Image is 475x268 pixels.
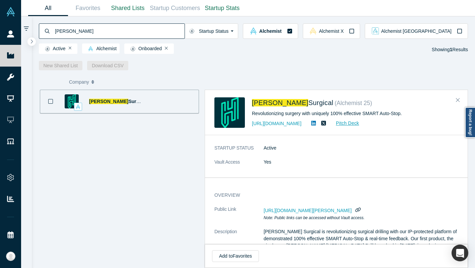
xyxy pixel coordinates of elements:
[39,61,83,70] button: New Shared List
[127,46,162,52] span: Onboarded
[335,100,372,106] small: ( Alchemist 25 )
[40,90,61,113] button: Bookmark
[243,23,298,39] button: alchemist Vault LogoAlchemist
[329,119,359,127] a: Pitch Deck
[165,46,168,51] button: Remove Filter
[264,215,364,220] em: Note: Public links can be accessed without Vault access.
[252,110,458,117] div: Revolutionizing surgery with uniquely 100% effective SMART Auto-Stop.
[212,250,259,262] button: Add toFavorites
[214,206,236,213] span: Public Link
[69,75,118,89] button: Company
[381,29,452,33] span: Alchemist [GEOGRAPHIC_DATA]
[185,23,239,39] button: Startup Status
[250,27,257,34] img: alchemist Vault Logo
[365,23,468,39] button: alchemist_aj Vault LogoAlchemist [GEOGRAPHIC_DATA]
[128,99,147,104] span: Surgical
[372,27,379,34] img: alchemist_aj Vault Logo
[214,192,449,199] h3: overview
[319,29,344,33] span: Alchemist X
[76,104,80,109] img: alchemist Vault Logo
[85,46,117,52] span: Alchemist
[68,0,108,16] a: Favorites
[6,252,15,261] img: Katinka Harsányi's Account
[465,107,475,138] a: Report a bug!
[89,99,147,104] a: [PERSON_NAME]Surgical
[28,0,68,16] a: All
[453,95,463,106] button: Close
[130,46,135,52] img: Startup status
[252,121,301,126] a: [URL][DOMAIN_NAME]
[89,99,128,104] span: [PERSON_NAME]
[264,208,352,213] span: [URL][DOMAIN_NAME][PERSON_NAME]
[69,46,72,51] button: Remove Filter
[45,46,50,52] img: Startup status
[6,7,15,16] img: Alchemist Vault Logo
[69,75,89,89] span: Company
[214,97,245,128] img: Hubly Surgical's Logo
[202,0,242,16] a: Startup Stats
[450,47,453,52] strong: 1
[88,46,93,51] img: alchemist Vault Logo
[432,47,468,52] span: Showing Results
[108,0,148,16] a: Shared Lists
[303,23,360,39] button: alchemistx Vault LogoAlchemist X
[65,94,79,108] img: Hubly Surgical's Logo
[252,99,333,106] a: [PERSON_NAME]Surgical
[214,145,264,159] dt: STARTUP STATUS
[54,23,185,39] input: Search by company name, class, customer, one-liner or category
[189,28,194,34] img: Startup status
[87,61,128,70] button: Download CSV
[148,0,202,16] a: Startup Customers
[310,27,317,34] img: alchemistx Vault Logo
[42,46,66,52] span: Active
[264,159,458,166] dd: Yes
[252,99,308,106] span: [PERSON_NAME]
[214,159,264,173] dt: Vault Access
[264,145,458,152] dd: Active
[259,29,282,33] span: Alchemist
[308,99,333,106] span: Surgical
